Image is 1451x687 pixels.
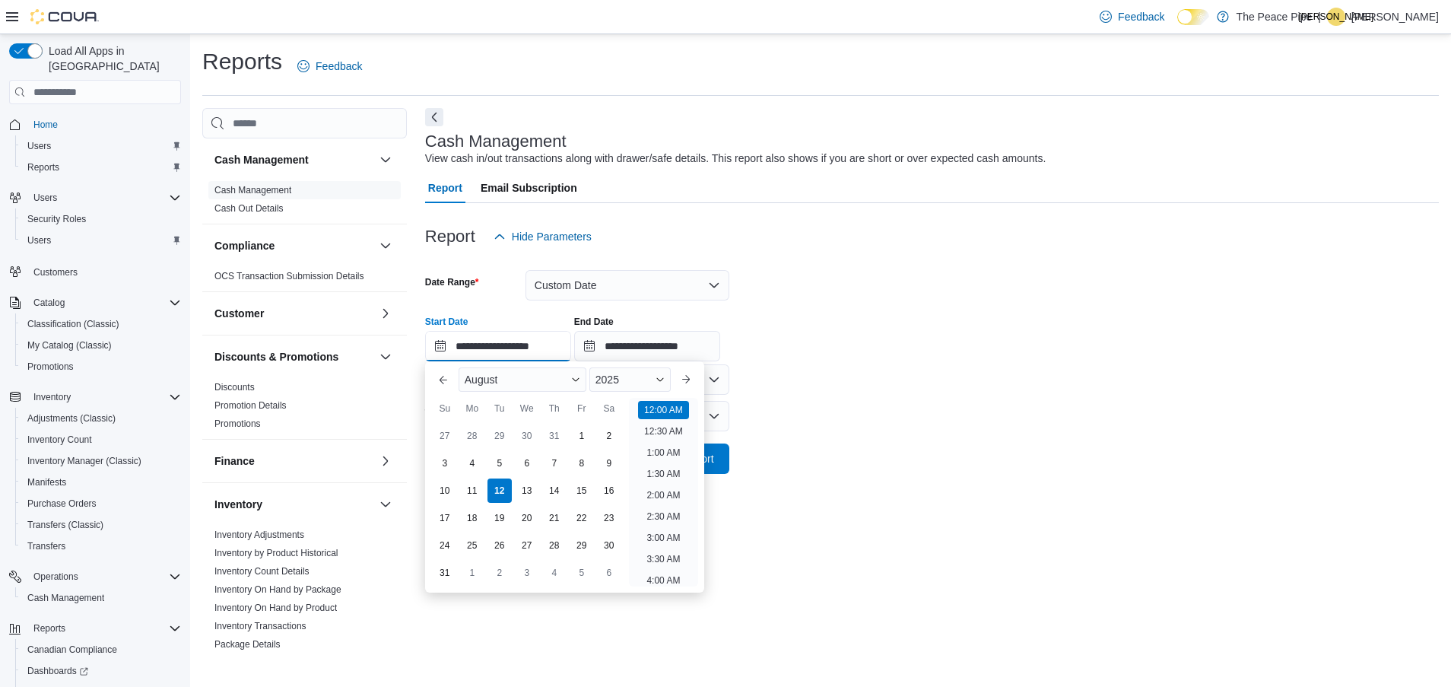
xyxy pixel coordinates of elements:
p: [PERSON_NAME] [1351,8,1439,26]
button: Canadian Compliance [15,639,187,660]
span: Customers [27,262,181,281]
div: August, 2025 [431,422,623,587]
div: day-6 [515,451,539,475]
div: day-28 [542,533,567,558]
div: Discounts & Promotions [202,378,407,439]
span: My Catalog (Classic) [21,336,181,355]
button: Reports [27,619,71,638]
a: Home [27,116,64,134]
button: Customers [3,260,187,282]
span: Transfers (Classic) [21,516,181,534]
button: Manifests [15,472,187,493]
div: Button. Open the month selector. August is currently selected. [459,367,586,392]
span: Home [27,115,181,134]
div: day-17 [433,506,457,530]
div: day-29 [570,533,594,558]
span: Users [27,234,51,246]
button: Discounts & Promotions [376,348,395,366]
span: Discounts [214,381,255,393]
div: day-2 [487,561,512,585]
button: Finance [376,452,395,470]
span: Reports [21,158,181,177]
div: day-7 [542,451,567,475]
div: day-10 [433,479,457,503]
a: Promotions [21,358,80,376]
button: Custom Date [525,270,729,301]
label: End Date [574,316,614,328]
a: Security Roles [21,210,92,228]
span: Classification (Classic) [27,318,119,330]
button: Purchase Orders [15,493,187,514]
div: day-26 [487,533,512,558]
a: Inventory On Hand by Product [214,603,337,613]
span: Inventory Manager (Classic) [21,452,181,470]
button: Cash Management [15,587,187,609]
span: Reports [27,161,59,173]
span: Operations [27,568,181,586]
button: Security Roles [15,208,187,230]
a: Reports [21,158,65,177]
div: We [515,396,539,421]
span: Inventory by Product Historical [214,547,338,559]
button: Compliance [376,237,395,255]
span: Inventory [27,388,181,406]
span: Reports [33,622,65,635]
button: Promotions [15,356,187,377]
span: Inventory On Hand by Package [214,584,341,596]
button: Users [15,135,187,157]
a: Inventory Transactions [214,621,306,631]
span: Email Subscription [481,173,577,203]
a: Manifests [21,473,72,491]
button: Inventory [376,495,395,514]
a: Inventory Adjustments [214,530,304,540]
button: Open list of options [708,374,720,386]
button: Transfers [15,536,187,557]
div: day-28 [460,424,484,448]
div: Compliance [202,267,407,291]
a: Classification (Classic) [21,315,125,333]
button: Catalog [27,294,71,312]
a: Users [21,231,57,250]
span: Manifests [21,473,181,491]
div: day-5 [487,451,512,475]
button: Customer [376,304,395,323]
h3: Finance [214,453,255,469]
button: Inventory Manager (Classic) [15,450,187,472]
span: Classification (Classic) [21,315,181,333]
span: Adjustments (Classic) [27,412,116,425]
span: Hide Parameters [512,229,592,244]
div: day-21 [542,506,567,530]
div: day-24 [433,533,457,558]
span: Operations [33,571,78,583]
label: Date Range [425,276,479,288]
span: Feedback [316,59,362,74]
button: Compliance [214,238,373,253]
button: Cash Management [214,152,373,167]
span: Canadian Compliance [21,641,181,659]
div: Su [433,396,457,421]
li: 2:30 AM [640,507,686,526]
div: day-12 [487,479,512,503]
span: Promotions [21,358,181,376]
label: Start Date [425,316,468,328]
li: 12:00 AM [638,401,689,419]
li: 3:00 AM [640,529,686,547]
h3: Inventory [214,497,262,512]
span: Inventory On Hand by Product [214,602,337,614]
span: Security Roles [21,210,181,228]
input: Press the down key to open a popover containing a calendar. [574,331,720,361]
div: day-19 [487,506,512,530]
button: Users [15,230,187,251]
span: Manifests [27,476,66,488]
a: Adjustments (Classic) [21,409,122,428]
li: 3:30 AM [640,550,686,568]
li: 1:30 AM [640,465,686,483]
div: day-30 [597,533,621,558]
div: Cash Management [202,181,407,224]
h3: Cash Management [214,152,309,167]
a: Inventory On Hand by Package [214,584,341,595]
div: day-29 [487,424,512,448]
span: Cash Out Details [214,202,284,215]
span: Inventory Adjustments [214,529,304,541]
div: day-31 [433,561,457,585]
